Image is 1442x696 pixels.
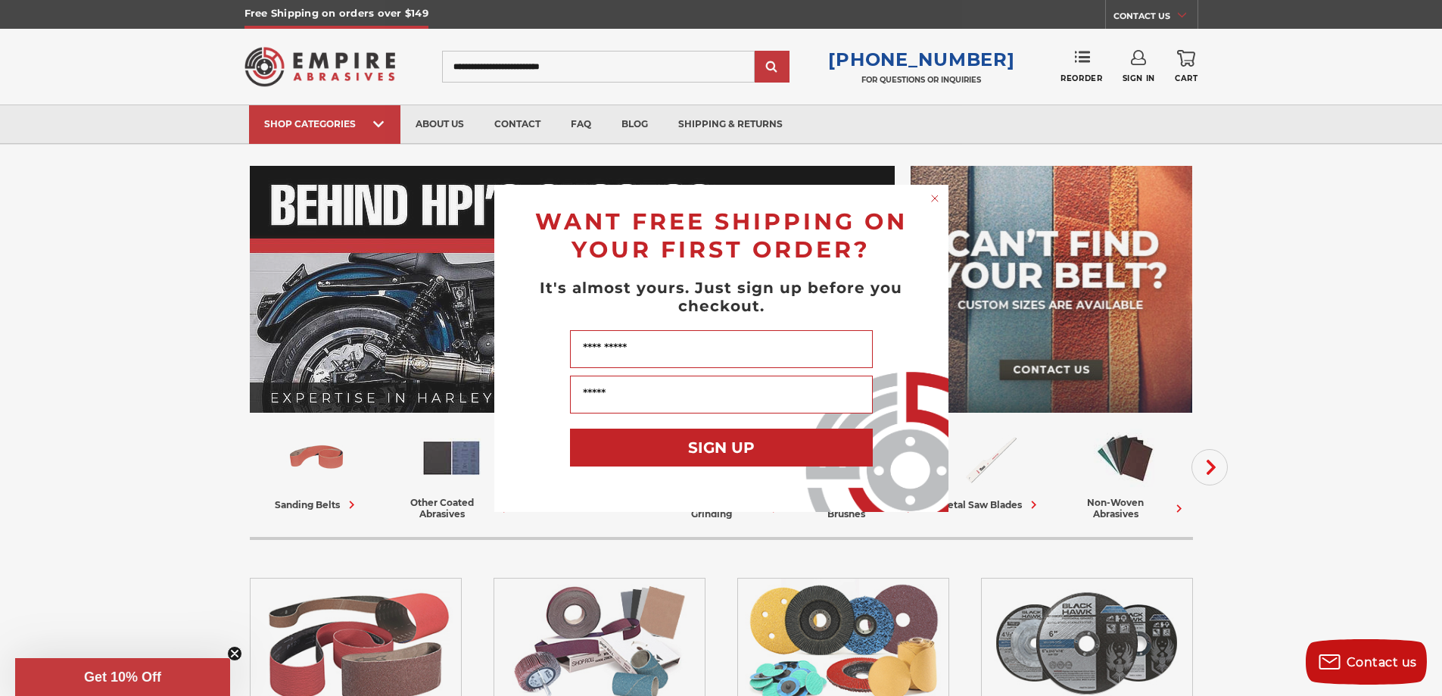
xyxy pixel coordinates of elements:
[1306,639,1427,685] button: Contact us
[1347,655,1417,669] span: Contact us
[927,191,942,206] button: Close dialog
[535,208,908,264] span: WANT FREE SHIPPING ON YOUR FIRST ORDER?
[570,429,873,467] button: SIGN UP
[540,279,902,315] span: It's almost yours. Just sign up before you checkout.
